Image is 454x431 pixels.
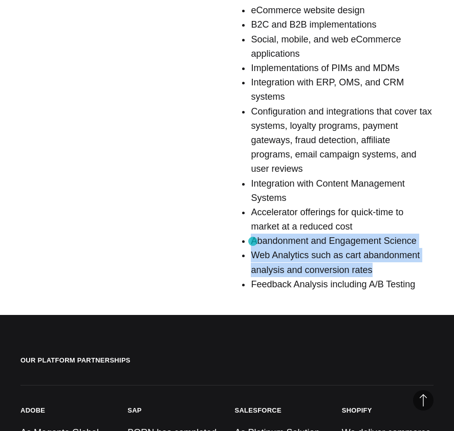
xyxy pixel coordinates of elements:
h3: Adobe [20,406,45,415]
li: Web Analytics such as cart abandonment analysis and conversion rates [251,248,434,277]
li: Feedback Analysis including A/B Testing [251,277,434,291]
h2: Our Platform Partnerships [20,356,434,385]
h3: Shopify [342,406,372,415]
li: B2C and B2B implementations [251,17,434,32]
h3: SAP [127,406,142,415]
li: Social, mobile, and web eCommerce applications [251,32,434,61]
h3: Salesforce [235,406,282,415]
li: Integration with ERP, OMS, and CRM systems [251,75,434,104]
li: Integration with Content Management Systems [251,176,434,205]
li: Abandonment and Engagement Science [251,234,434,248]
li: Accelerator offerings for quick-time to market at a reduced cost [251,205,434,234]
li: eCommerce website design [251,3,434,17]
li: Implementations of PIMs and MDMs [251,61,434,75]
li: Configuration and integrations that cover tax systems, loyalty programs, payment gateways, fraud ... [251,104,434,176]
button: Back to Top [413,390,434,411]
